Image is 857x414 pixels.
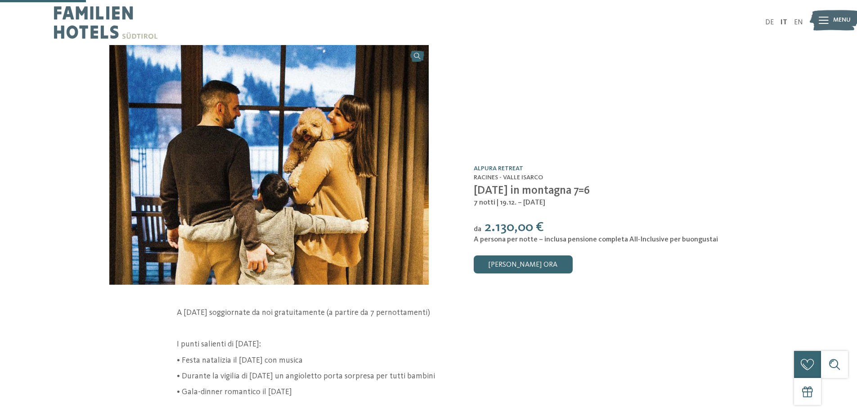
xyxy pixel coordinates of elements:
p: A [DATE] soggiornate da noi gratuitamente (a partire da 7 pernottamenti) [177,307,681,318]
span: Menu [833,16,851,25]
a: EN [794,19,803,26]
span: da [474,226,481,233]
a: IT [781,19,787,26]
img: Natale in montagna 7=6 [109,45,429,285]
span: [DATE] in montagna 7=6 [474,185,590,196]
p: • Durante la vigilia di [DATE] un angioletto porta sorpresa per tutti bambini [177,371,681,382]
p: I punti salienti di [DATE]: [177,339,681,350]
p: • Gala-dinner romantico il [DATE] [177,387,681,398]
span: 7 notti [474,199,495,206]
span: | 19.12. – [DATE] [496,199,545,206]
span: A persona per notte – inclusa pensione completa All-Inclusive per buongustai [474,236,718,243]
span: 2.130,00 € [485,221,544,234]
span: Racines - Valle Isarco [474,174,543,181]
a: Alpura Retreat [474,165,523,172]
a: DE [765,19,774,26]
a: [PERSON_NAME] ora [474,255,573,273]
p: • Festa natalizia il [DATE] con musica [177,355,681,366]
